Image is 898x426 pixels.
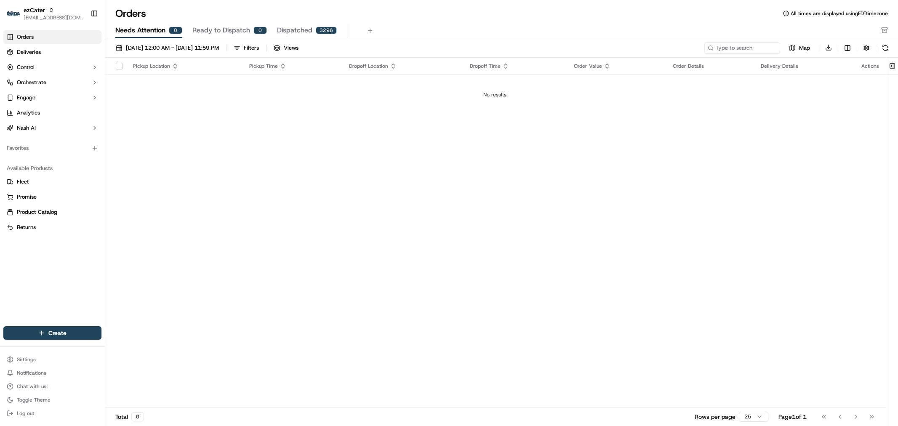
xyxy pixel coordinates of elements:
div: Available Products [3,162,101,175]
button: Product Catalog [3,205,101,219]
button: Nash AI [3,121,101,135]
div: 0 [169,27,182,34]
button: Settings [3,354,101,365]
div: Dropoff Location [349,63,456,69]
button: Toggle Theme [3,394,101,406]
button: Control [3,61,101,74]
button: Chat with us! [3,381,101,392]
div: Favorites [3,141,101,155]
a: Analytics [3,106,101,120]
img: ezCater [7,11,20,16]
span: Dispatched [277,25,312,35]
button: Map [783,43,815,53]
span: Chat with us! [17,383,48,390]
span: Nash AI [17,124,36,132]
div: Actions [861,63,879,69]
button: ezCater [24,6,45,14]
button: Filters [230,42,263,54]
a: Fleet [7,178,98,186]
div: Filters [244,44,259,52]
div: Order Details [673,63,747,69]
span: Toggle Theme [17,397,51,403]
a: Orders [3,30,101,44]
h1: Orders [115,7,146,20]
a: Promise [7,193,98,201]
span: Orders [17,33,34,41]
button: Orchestrate [3,76,101,89]
span: Analytics [17,109,40,117]
button: Returns [3,221,101,234]
button: [EMAIL_ADDRESS][DOMAIN_NAME] [24,14,84,21]
span: Ready to Dispatch [192,25,250,35]
div: Delivery Details [761,63,848,69]
span: Returns [17,224,36,231]
span: Create [48,329,67,337]
div: Total [115,412,144,421]
div: Pickup Location [133,63,236,69]
span: Engage [17,94,35,101]
button: [DATE] 12:00 AM - [DATE] 11:59 PM [112,42,223,54]
span: Settings [17,356,36,363]
span: Deliveries [17,48,41,56]
input: Type to search [704,42,780,54]
a: Product Catalog [7,208,98,216]
a: Deliveries [3,45,101,59]
div: Dropoff Time [470,63,560,69]
span: Control [17,64,35,71]
button: Log out [3,407,101,419]
div: 0 [131,412,144,421]
div: Page 1 of 1 [778,413,807,421]
button: Fleet [3,175,101,189]
button: Engage [3,91,101,104]
div: 3296 [316,27,337,34]
button: ezCaterezCater[EMAIL_ADDRESS][DOMAIN_NAME] [3,3,87,24]
button: Notifications [3,367,101,379]
span: Views [284,44,298,52]
span: Log out [17,410,34,417]
button: Promise [3,190,101,204]
a: Returns [7,224,98,231]
span: All times are displayed using EDT timezone [791,10,888,17]
div: Pickup Time [249,63,336,69]
p: Rows per page [695,413,735,421]
div: 0 [253,27,267,34]
span: [DATE] 12:00 AM - [DATE] 11:59 PM [126,44,219,52]
span: Product Catalog [17,208,57,216]
div: No results. [109,91,882,98]
button: Refresh [879,42,891,54]
span: Fleet [17,178,29,186]
div: Order Value [574,63,659,69]
span: Promise [17,193,37,201]
button: Create [3,326,101,340]
span: Map [799,44,810,52]
span: Orchestrate [17,79,46,86]
button: Views [270,42,302,54]
span: Notifications [17,370,46,376]
span: Needs Attention [115,25,165,35]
